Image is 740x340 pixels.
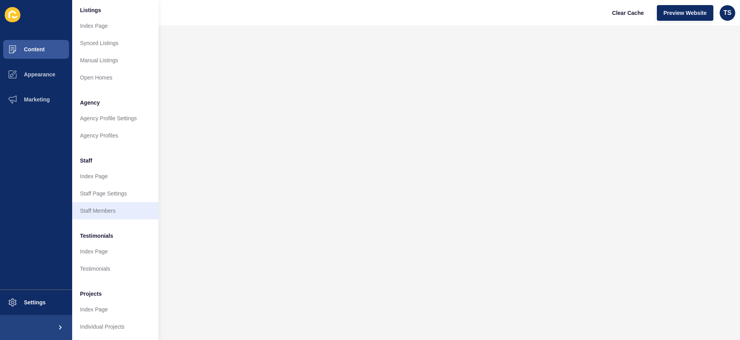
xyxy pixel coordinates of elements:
a: Staff Members [72,202,158,219]
a: Agency Profile Settings [72,110,158,127]
span: Projects [80,290,102,298]
span: Testimonials [80,232,113,240]
a: Individual Projects [72,318,158,335]
span: Staff [80,157,92,165]
a: Agency Profiles [72,127,158,144]
a: Testimonials [72,260,158,277]
a: Index Page [72,168,158,185]
span: TS [724,9,731,17]
button: Preview Website [657,5,713,21]
span: Preview Website [664,9,707,17]
a: Staff Page Settings [72,185,158,202]
button: Clear Cache [605,5,651,21]
span: Clear Cache [612,9,644,17]
span: Agency [80,99,100,107]
a: Index Page [72,243,158,260]
a: Index Page [72,17,158,34]
a: Manual Listings [72,52,158,69]
a: Synced Listings [72,34,158,52]
a: Index Page [72,301,158,318]
a: Open Homes [72,69,158,86]
span: Listings [80,6,101,14]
